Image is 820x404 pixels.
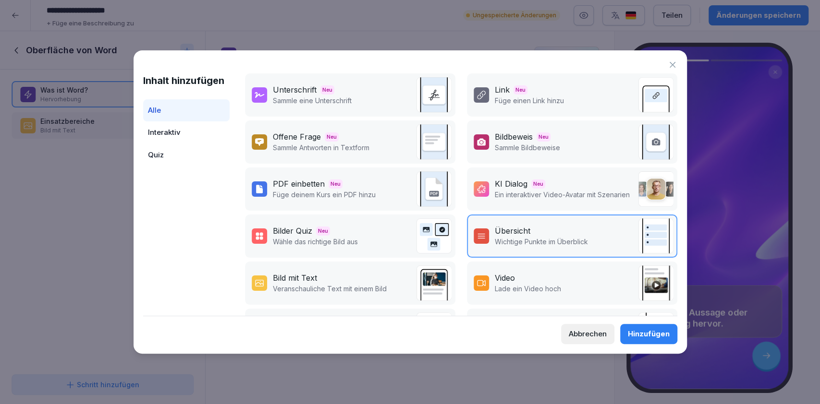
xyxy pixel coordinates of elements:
div: Video [495,272,515,284]
img: callout.png [416,312,452,348]
div: Übersicht [495,225,530,237]
div: Unterschrift [273,84,317,95]
div: Interaktiv [143,121,230,144]
p: Lade ein Video hoch [495,284,561,294]
p: Sammle eine Unterschrift [273,95,352,106]
div: Bild mit Text [273,272,317,284]
p: Füge einen Link hinzu [495,95,564,106]
div: Bildbeweis [495,131,533,143]
img: image_quiz.svg [416,218,452,254]
div: Bilder Quiz [273,225,312,237]
img: link.svg [638,77,673,113]
div: Link [495,84,510,95]
span: Neu [329,179,343,189]
div: Alle [143,99,230,122]
div: Quiz [143,144,230,166]
span: Neu [531,179,545,189]
div: KI Dialog [495,178,527,190]
span: Neu [325,132,339,142]
p: Sammle Bildbeweise [495,143,560,153]
p: Wähle das richtige Bild aus [273,237,358,247]
span: Neu [320,85,334,95]
img: text_response.svg [416,124,452,160]
img: checklist.svg [638,312,673,348]
img: text_image.png [416,265,452,301]
div: PDF einbetten [273,178,325,190]
button: Abbrechen [561,324,614,344]
span: Neu [514,85,527,95]
img: ai_dialogue.png [638,171,673,207]
div: Hinzufügen [628,329,670,339]
img: video.png [638,265,673,301]
h1: Inhalt hinzufügen [143,73,230,88]
button: Hinzufügen [620,324,677,344]
div: Abbrechen [569,329,607,339]
img: image_upload.svg [638,124,673,160]
img: overview.svg [638,218,673,254]
p: Veranschauliche Text mit einem Bild [273,284,387,294]
div: Offene Frage [273,131,321,143]
p: Ein interaktiver Video-Avatar mit Szenarien [495,190,630,200]
span: Neu [537,132,551,142]
img: signature.svg [416,77,452,113]
p: Wichtige Punkte im Überblick [495,237,588,247]
span: Neu [316,226,330,236]
p: Füge deinem Kurs ein PDF hinzu [273,190,376,200]
img: pdf_embed.svg [416,171,452,207]
p: Sammle Antworten in Textform [273,143,369,153]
